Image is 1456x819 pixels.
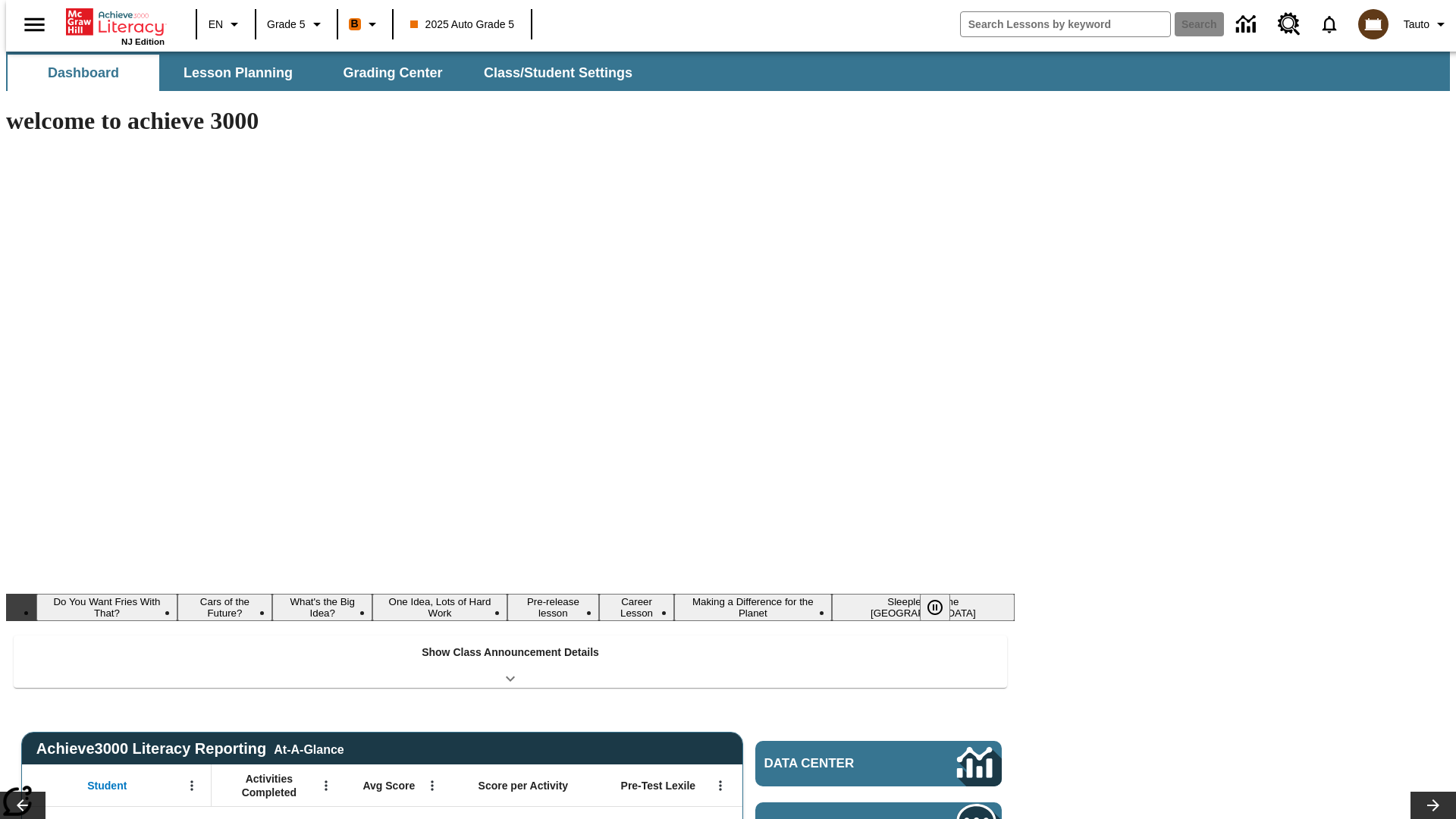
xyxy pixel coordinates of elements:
span: Avg Score [362,779,415,792]
span: Score per Activity [479,779,569,792]
span: Class/Student Settings [484,64,632,82]
span: Achieve3000 Literacy Reporting [36,740,344,758]
span: Grade 5 [267,17,306,33]
span: B [351,14,359,33]
img: avatar image [1358,9,1389,39]
a: Data Center [1227,4,1269,45]
button: Slide 7 Making a Difference for the Planet [674,594,832,621]
span: Activities Completed [219,772,319,799]
span: Pre-Test Lexile [621,779,696,792]
div: Show Class Announcement Details [14,635,1007,688]
a: Notifications [1310,5,1349,44]
span: 2025 Auto Grade 5 [410,17,515,33]
button: Grade: Grade 5, Select a grade [261,11,332,38]
a: Data Center [755,741,1002,786]
button: Open Menu [709,774,732,797]
button: Pause [920,594,950,621]
span: Data Center [764,756,906,771]
button: Dashboard [8,55,159,91]
h1: welcome to achieve 3000 [6,107,1015,135]
a: Resource Center, Will open in new tab [1269,4,1310,45]
div: SubNavbar [6,55,646,91]
button: Slide 8 Sleepless in the Animal Kingdom [832,594,1015,621]
input: search field [961,12,1170,36]
button: Lesson Planning [162,55,314,91]
div: At-A-Glance [274,740,344,757]
button: Slide 1 Do You Want Fries With That? [36,594,177,621]
button: Open Menu [421,774,444,797]
button: Open side menu [12,2,57,47]
div: Pause [920,594,965,621]
div: Home [66,5,165,46]
button: Boost Class color is orange. Change class color [343,11,388,38]
button: Open Menu [315,774,337,797]
button: Lesson carousel, Next [1410,792,1456,819]
button: Profile/Settings [1398,11,1456,38]
p: Show Class Announcement Details [422,645,599,661]
button: Open Menu [180,774,203,797]
button: Slide 6 Career Lesson [599,594,674,621]
button: Language: EN, Select a language [202,11,250,38]
span: Lesson Planning [184,64,293,82]
button: Slide 2 Cars of the Future? [177,594,272,621]
span: Dashboard [48,64,119,82]
button: Slide 5 Pre-release lesson [507,594,600,621]
a: Home [66,7,165,37]
span: Grading Center [343,64,442,82]
button: Select a new avatar [1349,5,1398,44]
button: Class/Student Settings [472,55,645,91]
span: EN [209,17,223,33]
span: NJ Edition [121,37,165,46]
span: Student [87,779,127,792]
div: SubNavbar [6,52,1450,91]
button: Grading Center [317,55,469,91]
button: Slide 3 What's the Big Idea? [272,594,372,621]
span: Tauto [1404,17,1429,33]
button: Slide 4 One Idea, Lots of Hard Work [372,594,507,621]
